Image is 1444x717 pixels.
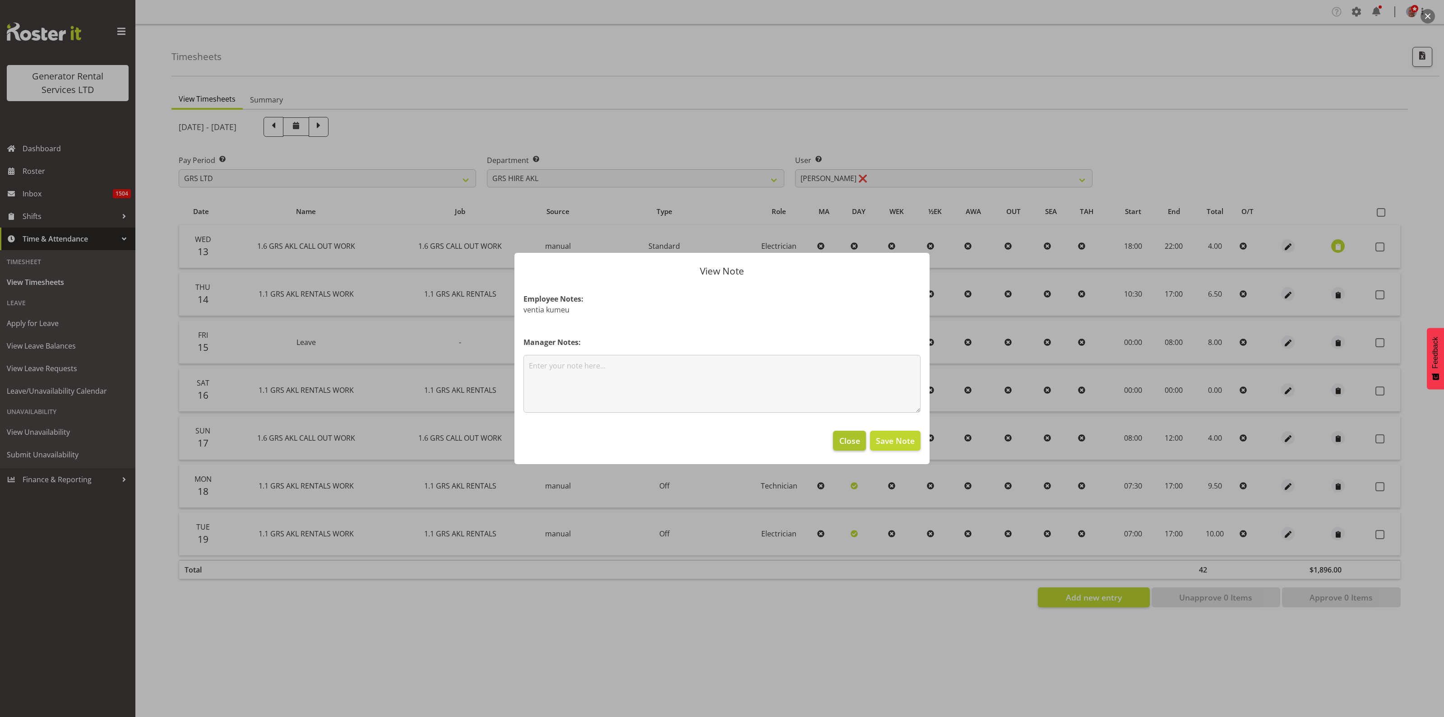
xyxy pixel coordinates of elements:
[1427,328,1444,389] button: Feedback - Show survey
[870,431,921,451] button: Save Note
[523,266,921,276] p: View Note
[839,435,860,447] span: Close
[523,293,921,304] h4: Employee Notes:
[523,304,921,315] p: ventia kumeu
[523,337,921,348] h4: Manager Notes:
[876,435,915,447] span: Save Note
[833,431,865,451] button: Close
[1431,337,1439,368] span: Feedback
